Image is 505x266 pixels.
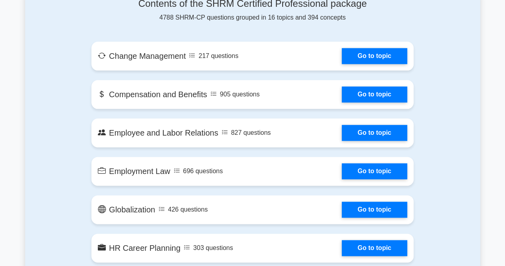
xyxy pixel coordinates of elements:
[342,48,407,64] a: Go to topic
[342,86,407,102] a: Go to topic
[342,240,407,256] a: Go to topic
[342,163,407,179] a: Go to topic
[342,202,407,218] a: Go to topic
[342,125,407,141] a: Go to topic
